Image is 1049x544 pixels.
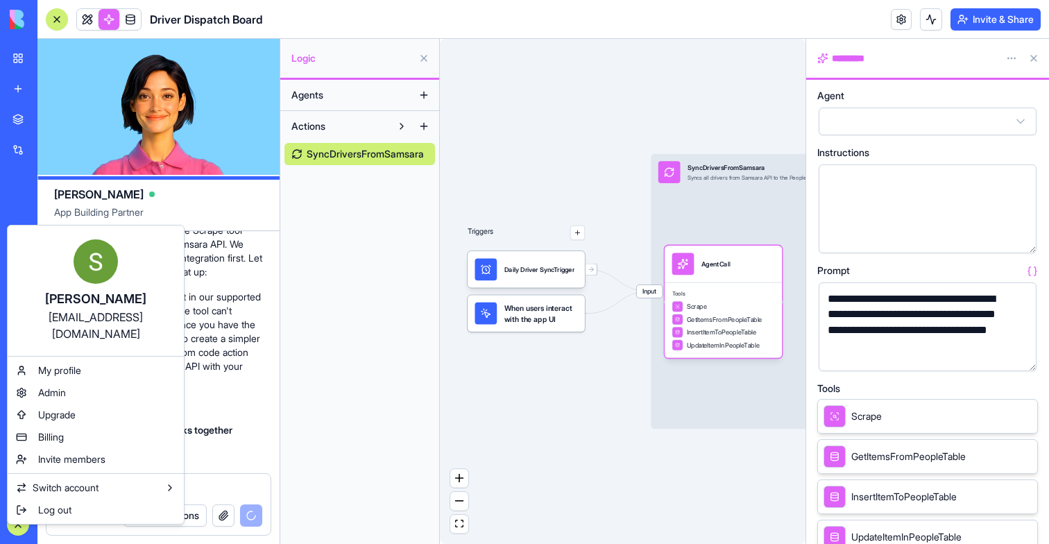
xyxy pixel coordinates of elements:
img: ACg8ocK9JPRjOcsm6uMoh0e0Z083GXjcZiioBk1D4UXhYOgZOTnM=s96-c [74,239,118,284]
span: UpdateItemInPeopleTable [687,341,760,350]
span: When users interact with the app UI [504,303,578,325]
button: zoom out [450,492,468,511]
div: Syncs all drivers from Samsara API to the People table. Fetches all pages of drivers, adds new dr... [688,174,962,182]
a: Billing [10,426,181,448]
div: [PERSON_NAME] [22,289,170,309]
span: InsertItemToPeopleTable [687,328,756,337]
g: Edge from 68e6b64a8a5621c7209affe3 to 68e6b644de50702a56c830bc [587,269,649,291]
button: fit view [450,515,468,534]
a: Invite members [10,448,181,470]
span: Upgrade [38,408,76,422]
g: Edge from UI_TRIGGERS to 68e6b644de50702a56c830bc [587,291,649,314]
a: Upgrade [10,404,181,426]
span: Scrape [687,302,707,311]
span: Log out [38,503,71,517]
span: Input [637,285,663,298]
span: Switch account [33,481,99,495]
span: Billing [38,430,64,444]
a: [PERSON_NAME][EMAIL_ADDRESS][DOMAIN_NAME] [10,228,181,353]
div: AgentCall [701,260,731,269]
span: Admin [38,386,66,400]
p: Triggers [468,226,494,240]
span: Invite members [38,452,105,466]
button: zoom in [450,469,468,488]
a: Admin [10,382,181,404]
a: My profile [10,359,181,382]
span: Tools [672,290,775,298]
span: My profile [38,364,81,377]
div: Daily Driver SyncTrigger [504,265,574,274]
span: GetItemsFromPeopleTable [687,315,762,324]
div: [EMAIL_ADDRESS][DOMAIN_NAME] [22,309,170,342]
div: SyncDriversFromSamsara [688,163,962,172]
